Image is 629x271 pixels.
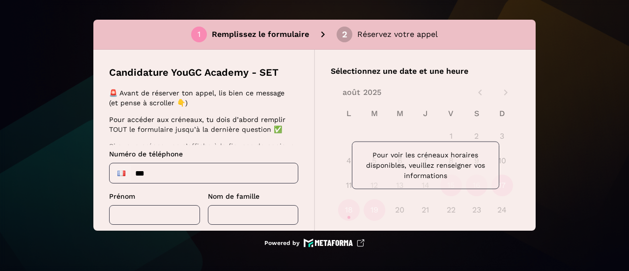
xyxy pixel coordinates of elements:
[357,29,438,40] p: Réservez votre appel
[208,192,259,200] span: Nom de famille
[109,150,183,158] span: Numéro de téléphone
[109,65,279,79] p: Candidature YouGC Academy - SET
[264,239,365,247] a: Powered by
[264,239,300,247] p: Powered by
[331,65,520,77] p: Sélectionnez une date et une heure
[112,165,131,181] div: France: + 33
[109,88,295,108] p: 🚨 Avant de réserver ton appel, lis bien ce message (et pense à scroller 👇)
[342,30,347,39] div: 2
[198,30,200,39] div: 1
[109,115,295,134] p: Pour accéder aux créneaux, tu dois d’abord remplir TOUT le formulaire jusqu’à la dernière question ✅
[109,141,295,161] p: Si aucun créneau ne s’affiche à la fin, pas de panique :
[109,192,135,200] span: Prénom
[212,29,309,40] p: Remplissez le formulaire
[360,150,491,181] p: Pour voir les créneaux horaires disponibles, veuillez renseigner vos informations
